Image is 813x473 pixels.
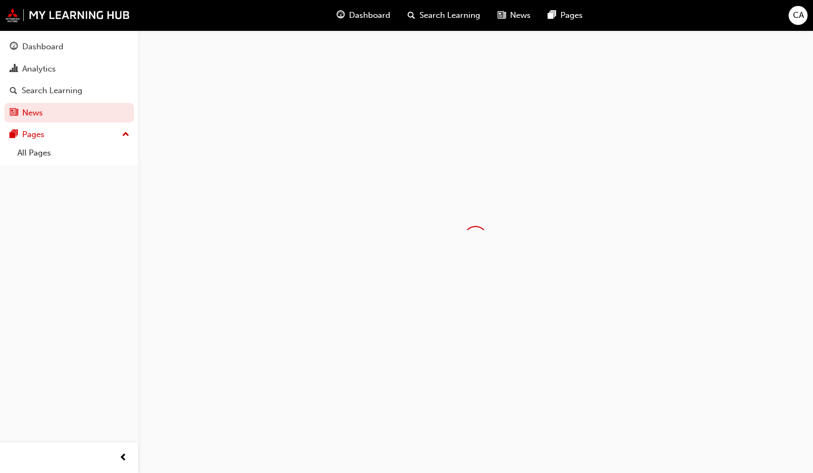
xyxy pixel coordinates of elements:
span: search-icon [408,9,415,22]
a: News [4,103,134,123]
div: Search Learning [22,85,82,97]
div: Pages [22,128,44,141]
span: news-icon [10,108,18,118]
div: Dashboard [22,41,63,53]
span: pages-icon [548,9,556,22]
a: Search Learning [4,81,134,101]
span: up-icon [122,128,130,142]
a: pages-iconPages [539,4,591,27]
span: guage-icon [10,42,18,52]
a: guage-iconDashboard [328,4,399,27]
span: search-icon [10,86,17,96]
img: mmal [5,8,130,22]
span: News [510,9,531,22]
span: Search Learning [420,9,480,22]
a: All Pages [13,145,134,161]
span: news-icon [498,9,506,22]
span: chart-icon [10,64,18,74]
span: CA [793,9,804,22]
button: Pages [4,125,134,145]
button: CA [789,6,808,25]
a: Dashboard [4,37,134,57]
a: Analytics [4,59,134,79]
span: prev-icon [119,451,127,465]
a: search-iconSearch Learning [399,4,489,27]
span: guage-icon [337,9,345,22]
div: Analytics [22,63,56,75]
span: pages-icon [10,130,18,140]
a: news-iconNews [489,4,539,27]
span: Pages [560,9,583,22]
span: Dashboard [349,9,390,22]
button: DashboardAnalyticsSearch LearningNews [4,35,134,125]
